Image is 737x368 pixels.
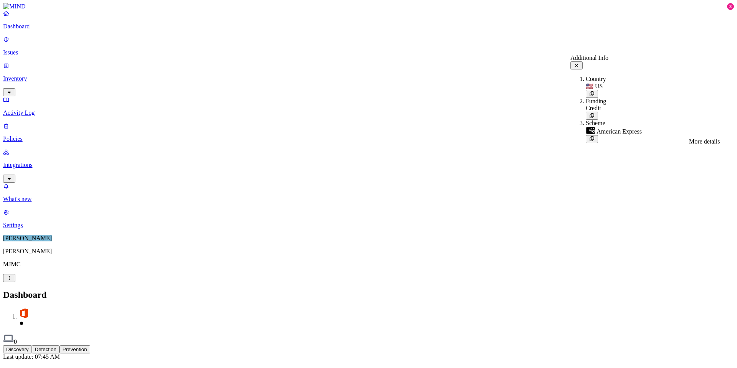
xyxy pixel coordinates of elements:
p: Activity Log [3,109,734,116]
span: 0 [14,338,17,345]
button: Prevention [59,345,90,353]
span: [PERSON_NAME] [3,235,52,241]
p: Dashboard [3,23,734,30]
p: Integrations [3,162,734,168]
span: Scheme [586,120,605,126]
h2: Dashboard [3,290,734,300]
p: [PERSON_NAME] [3,248,734,255]
div: American Express [586,127,642,135]
div: Additional Info [570,54,642,61]
span: Funding [586,98,606,104]
p: Settings [3,222,734,229]
img: svg%3e [18,308,29,318]
div: 🇺🇸 US [586,83,642,90]
span: Last update: 07:45 AM [3,353,60,360]
p: Inventory [3,75,734,82]
div: Credit [586,105,642,112]
span: Country [586,76,606,82]
p: Issues [3,49,734,56]
img: svg%3e [3,333,14,344]
button: Discovery [3,345,32,353]
p: Policies [3,135,734,142]
div: More details [689,138,720,145]
p: MJMC [3,261,734,268]
button: Detection [32,345,59,353]
img: MIND [3,3,26,10]
div: 3 [727,3,734,10]
p: What's new [3,196,734,203]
